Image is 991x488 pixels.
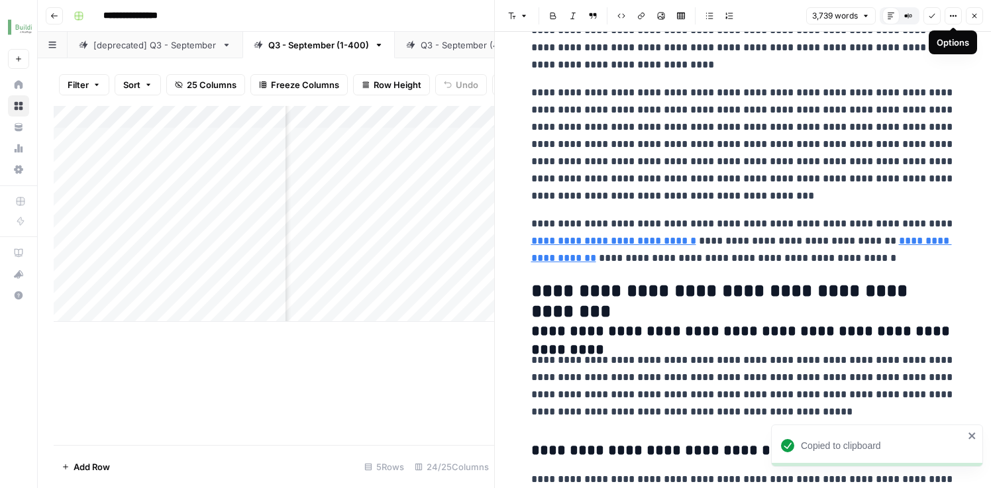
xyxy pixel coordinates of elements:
[395,32,545,58] a: Q3 - September (400+)
[8,95,29,117] a: Browse
[359,456,409,477] div: 5 Rows
[8,285,29,306] button: Help + Support
[353,74,430,95] button: Row Height
[456,78,478,91] span: Undo
[9,264,28,284] div: What's new?
[250,74,348,95] button: Freeze Columns
[8,117,29,138] a: Your Data
[242,32,395,58] a: Q3 - September (1-400)
[93,38,217,52] div: [deprecated] Q3 - September
[8,11,29,44] button: Workspace: Buildium
[806,7,876,24] button: 3,739 words
[968,430,977,441] button: close
[8,264,29,285] button: What's new?
[801,439,964,452] div: Copied to clipboard
[937,36,969,49] div: Options
[8,138,29,159] a: Usage
[812,10,858,22] span: 3,739 words
[74,460,110,473] span: Add Row
[8,242,29,264] a: AirOps Academy
[54,456,118,477] button: Add Row
[271,78,339,91] span: Freeze Columns
[421,38,519,52] div: Q3 - September (400+)
[59,74,109,95] button: Filter
[8,15,32,39] img: Buildium Logo
[409,456,494,477] div: 24/25 Columns
[435,74,487,95] button: Undo
[374,78,421,91] span: Row Height
[8,159,29,180] a: Settings
[187,78,236,91] span: 25 Columns
[268,38,369,52] div: Q3 - September (1-400)
[8,74,29,95] a: Home
[115,74,161,95] button: Sort
[68,32,242,58] a: [deprecated] Q3 - September
[123,78,140,91] span: Sort
[166,74,245,95] button: 25 Columns
[68,78,89,91] span: Filter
